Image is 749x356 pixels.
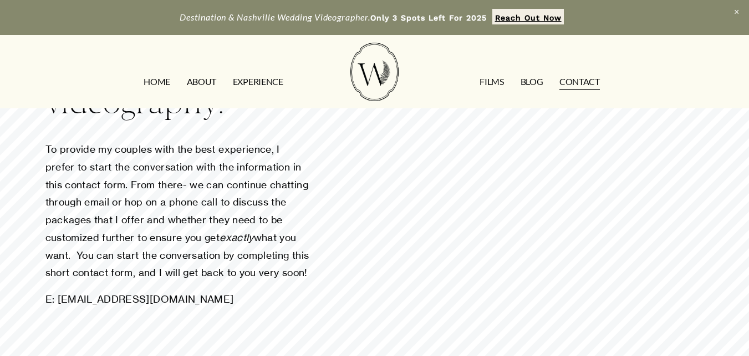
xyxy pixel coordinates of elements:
p: To provide my couples with the best experience, I prefer to start the conversation with the infor... [45,141,312,282]
p: E: [EMAIL_ADDRESS][DOMAIN_NAME] [45,290,312,308]
a: Blog [521,73,543,91]
img: Wild Fern Weddings [350,43,398,101]
a: CONTACT [559,73,600,91]
a: Reach Out Now [492,9,564,24]
a: HOME [144,73,170,91]
a: ABOUT [187,73,216,91]
em: exactly [220,232,253,243]
a: FILMS [480,73,503,91]
strong: Reach Out Now [495,13,562,22]
a: EXPERIENCE [233,73,283,91]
